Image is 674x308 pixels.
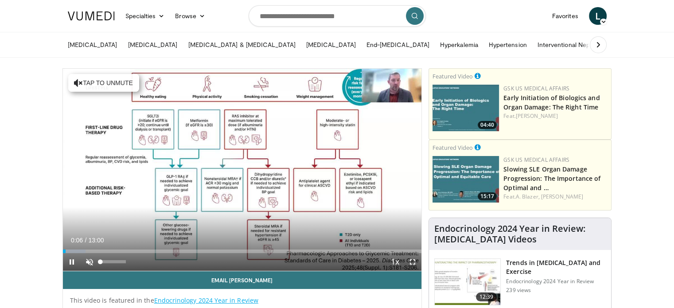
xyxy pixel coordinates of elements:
[547,7,584,25] a: Favorites
[503,85,569,92] a: GSK US Medical Affairs
[503,193,608,201] div: Feat.
[68,12,115,20] img: VuMedi Logo
[71,237,83,244] span: 0:06
[532,36,616,54] a: Interventional Nephrology
[516,193,540,200] a: A. Blazer,
[68,74,139,92] button: Tap to unmute
[483,36,532,54] a: Hypertension
[506,278,606,285] p: Endocrinology 2024 Year in Review
[503,156,569,164] a: GSK US Medical Affairs
[478,121,497,129] span: 04:40
[435,259,500,305] img: 246990b5-c4c2-40f8-8a45-5ba11c19498c.150x105_q85_crop-smart_upscale.jpg
[432,85,499,131] a: 04:40
[506,287,531,294] p: 239 views
[432,144,473,152] small: Featured Video
[432,85,499,131] img: b4d418dc-94e0-46e0-a7ce-92c3a6187fbe.png.150x105_q85_crop-smart_upscale.jpg
[101,260,126,263] div: Volume Level
[541,193,583,200] a: [PERSON_NAME]
[63,253,81,271] button: Pause
[432,156,499,203] img: dff207f3-9236-4a51-a237-9c7125d9f9ab.png.150x105_q85_crop-smart_upscale.jpg
[386,253,404,271] button: Playback Rate
[63,250,422,253] div: Progress Bar
[85,237,87,244] span: /
[120,7,170,25] a: Specialties
[435,36,483,54] a: Hyperkalemia
[432,156,499,203] a: 15:17
[404,253,421,271] button: Fullscreen
[503,165,600,192] a: Slowing SLE Organ Damage Progression: The Importance of Optimal and …
[88,237,104,244] span: 13:00
[249,5,426,27] input: Search topics, interventions
[122,36,183,54] a: [MEDICAL_DATA]
[63,271,422,289] a: Email [PERSON_NAME]
[70,296,415,305] p: This video is featured in the
[432,72,473,80] small: Featured Video
[81,253,98,271] button: Unmute
[63,69,422,271] video-js: Video Player
[516,112,558,120] a: [PERSON_NAME]
[503,94,600,111] a: Early Initiation of Biologics and Organ Damage: The Right Time
[62,36,123,54] a: [MEDICAL_DATA]
[183,36,300,54] a: [MEDICAL_DATA] & [MEDICAL_DATA]
[506,258,606,276] h3: Trends in [MEDICAL_DATA] and Exercise
[301,36,361,54] a: [MEDICAL_DATA]
[434,223,606,245] h4: Endocrinology 2024 Year in Review: [MEDICAL_DATA] Videos
[476,292,497,301] span: 12:39
[589,7,607,25] a: L
[434,258,606,305] a: 12:39 Trends in [MEDICAL_DATA] and Exercise Endocrinology 2024 Year in Review 239 views
[170,7,210,25] a: Browse
[154,296,258,304] a: Endocrinology 2024 Year in Review
[361,36,435,54] a: End-[MEDICAL_DATA]
[478,192,497,200] span: 15:17
[503,112,608,120] div: Feat.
